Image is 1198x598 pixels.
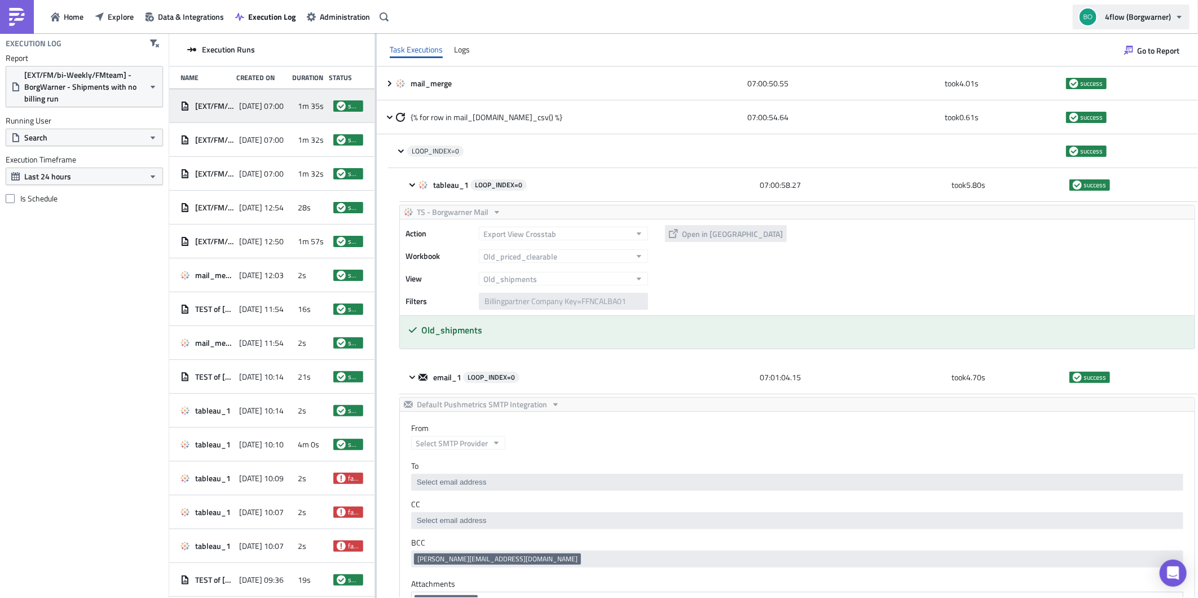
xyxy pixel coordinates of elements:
[237,82,333,91] span: 4 reminders over 8 weeks
[333,82,335,91] span: .
[76,73,111,82] span: bi-weekly
[195,169,234,179] span: [EXT/FM/bi-Weekly/FMteam] - BorgWarner - Shipments with no billing run
[348,406,360,415] span: success
[298,101,324,111] span: 1m 35s
[5,30,767,40] p: please find attached the file with shipments that have not yet been cleared via the iTMS billing ...
[195,575,234,585] span: TEST of [EXT/FM/Weekly/[PERSON_NAME].[PERSON_NAME]] - BorgWarner - Old shipments with no billing run
[348,102,360,111] span: success
[6,66,163,107] button: [EXT/FM/bi-Weekly/FMteam] - BorgWarner - Shipments with no billing run
[411,78,453,89] span: mail_merge
[400,205,505,219] button: TS - Borgwarner Mail
[400,398,564,411] button: Default Pushmetrics SMTP Integration
[416,437,488,449] span: Select SMTP Provider
[199,82,237,91] span: will receive
[1069,113,1078,122] span: success
[239,135,284,145] span: [DATE] 07:00
[298,439,319,450] span: 4m 0s
[337,135,346,144] span: success
[301,8,376,25] a: Administration
[433,180,470,190] span: tableau_1
[411,461,1183,471] label: To
[337,203,346,212] span: success
[337,169,346,178] span: success
[1078,7,1098,27] img: Avatar
[406,248,473,265] label: Workbook
[24,69,144,104] span: [EXT/FM/bi-Weekly/FMteam] - BorgWarner - Shipments with no billing run
[268,91,346,100] span: automatically closed
[195,372,234,382] span: TEST of [EXT/FM/Weekly/[PERSON_NAME].[PERSON_NAME]] - BorgWarner - Old shipments with no billing run
[298,541,306,551] span: 2s
[348,338,360,348] span: success
[239,338,284,348] span: [DATE] 11:54
[1073,181,1082,190] span: success
[6,53,163,63] label: Report
[411,538,1183,548] label: BCC
[298,473,306,483] span: 2s
[298,575,311,585] span: 19s
[5,56,74,65] strong: Process overview:
[747,73,940,94] div: 07:00:50.55
[348,237,360,246] span: success
[760,367,946,388] div: 07:01:04.15
[239,473,284,483] span: [DATE] 10:09
[195,406,231,416] span: tableau_1
[337,305,346,314] span: success
[45,8,89,25] button: Home
[411,423,1195,433] label: From
[195,304,234,314] span: TEST of [EXT/FM/Weekly/[PERSON_NAME].[PERSON_NAME]] - BorgWarner - Old shipments with no billing run
[483,250,557,262] span: Old_priced_clearable
[298,135,324,145] span: 1m 32s
[348,508,360,517] span: failed
[1137,45,1179,56] span: Go to Report
[337,338,346,348] span: success
[239,541,284,551] span: [DATE] 10:07
[1081,79,1103,88] span: success
[24,170,71,182] span: Last 24 hours
[298,236,324,247] span: 1m 57s
[239,406,284,416] span: [DATE] 10:14
[298,406,306,416] span: 2s
[195,439,231,450] span: tableau_1
[6,38,61,49] h4: Execution Log
[24,131,47,143] span: Search
[337,440,346,449] span: success
[180,73,231,82] div: Name
[1160,560,1187,587] div: Open Intercom Messenger
[298,507,306,517] span: 2s
[747,107,940,127] div: 07:00:54.64
[298,203,311,213] span: 28s
[6,129,163,146] button: Search
[1081,113,1103,122] span: success
[346,91,604,100] span: in iTMS, and invoicing via the standard process will no longer be possible.
[248,11,296,23] span: Execution Log
[195,338,234,348] span: mail_merge
[483,228,556,240] span: Export View Crosstab
[406,293,473,310] label: Filters
[117,82,199,91] span: 2 weeks after delivery
[952,175,1063,195] div: took 5.80 s
[195,236,234,247] span: [EXT/FM/bi-Weekly/FMteam] - BorgWarner - Shipments with no billing run
[414,515,1179,526] input: Select em ail add ress
[945,107,1060,127] div: took 0.61 s
[6,168,163,185] button: Last 24 hours
[111,73,144,82] span: by 4flow.
[27,82,117,91] span: Each shipment older than
[298,338,306,348] span: 2s
[195,507,231,517] span: tableau_1
[298,304,311,314] span: 16s
[298,372,311,382] span: 21s
[417,205,488,219] span: TS - Borgwarner Mail
[412,147,459,156] span: LOOP_INDEX= 0
[337,271,346,280] span: success
[89,8,139,25] button: Explore
[348,542,360,551] span: failed
[202,45,255,55] span: Execution Runs
[1084,181,1107,190] span: success
[337,406,346,415] span: success
[239,169,284,179] span: [DATE] 07:00
[411,436,505,450] button: Select SMTP Provider
[417,398,547,411] span: Default Pushmetrics SMTP Integration
[8,8,26,26] img: PushMetrics
[6,116,163,126] label: Running User
[411,499,1183,509] label: CC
